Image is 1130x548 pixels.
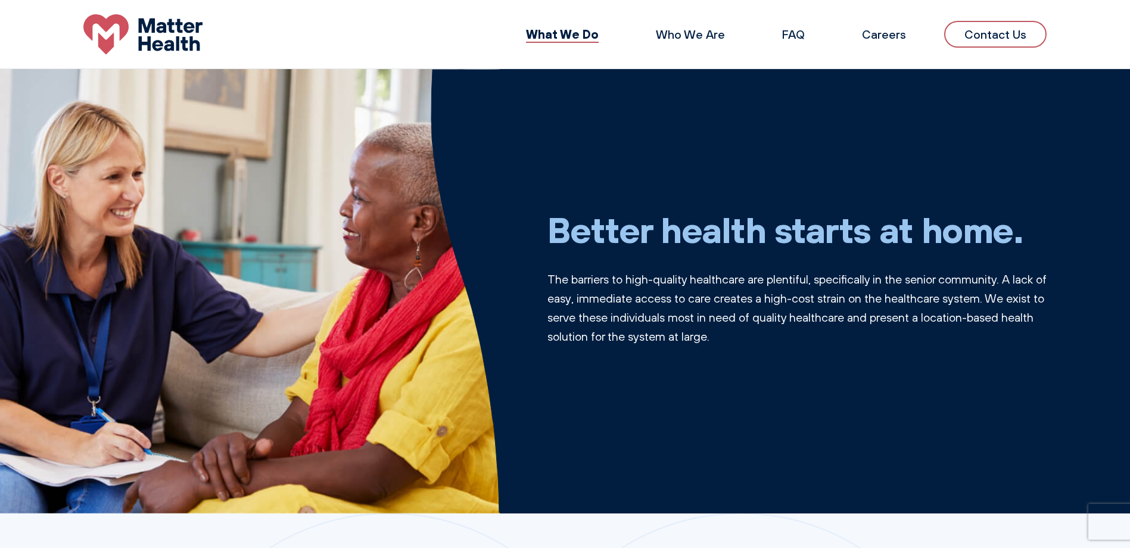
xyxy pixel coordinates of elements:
[862,27,906,42] a: Careers
[944,21,1047,48] a: Contact Us
[547,270,1047,346] p: The barriers to high-quality healthcare are plentiful, specifically in the senior community. A la...
[782,27,805,42] a: FAQ
[526,26,599,42] a: What We Do
[656,27,725,42] a: Who We Are
[547,208,1047,251] h1: Better health starts at home.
